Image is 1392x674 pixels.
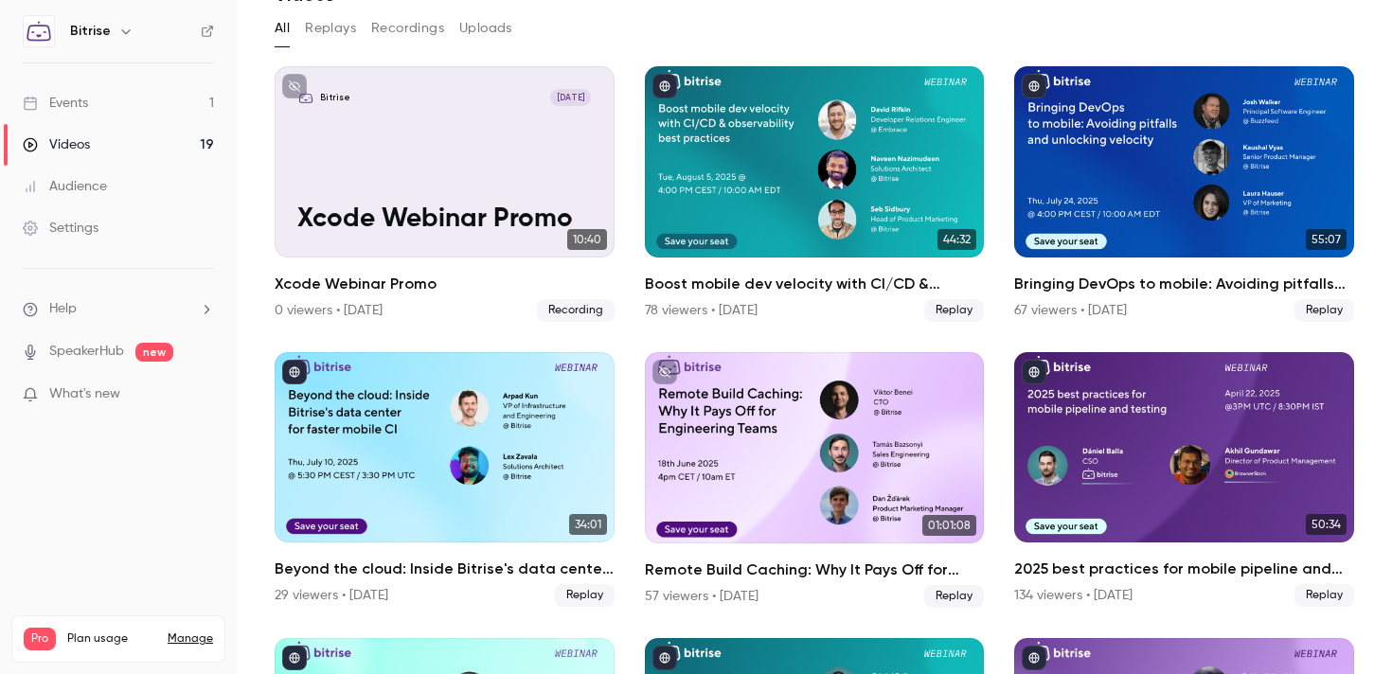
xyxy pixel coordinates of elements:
[275,66,615,322] li: Xcode Webinar Promo
[645,559,985,581] h2: Remote Build Caching: Why It Pays Off for Engineering Teams
[49,384,120,404] span: What's new
[275,352,615,608] a: 34:01Beyond the cloud: Inside Bitrise's data center for faster mobile CI29 viewers • [DATE]Replay
[1014,352,1354,608] li: 2025 best practices for mobile pipeline and testing
[1014,352,1354,608] a: 50:342025 best practices for mobile pipeline and testing134 viewers • [DATE]Replay
[652,360,677,384] button: unpublished
[1306,514,1347,535] span: 50:34
[645,352,985,608] li: Remote Build Caching: Why It Pays Off for Engineering Teams
[305,13,356,44] button: Replays
[23,299,214,319] li: help-dropdown-opener
[1306,229,1347,250] span: 55:07
[922,515,976,536] span: 01:01:08
[652,74,677,98] button: published
[645,66,985,322] a: 44:32Boost mobile dev velocity with CI/CD & observability best practices78 viewers • [DATE]Replay
[537,299,615,322] span: Recording
[70,22,111,41] h6: Bitrise
[67,631,156,647] span: Plan usage
[1022,74,1046,98] button: published
[1014,586,1133,605] div: 134 viewers • [DATE]
[23,135,90,154] div: Videos
[371,13,444,44] button: Recordings
[135,343,173,362] span: new
[924,299,984,322] span: Replay
[567,229,607,250] span: 10:40
[645,66,985,322] li: Boost mobile dev velocity with CI/CD & observability best practices
[1014,66,1354,322] li: Bringing DevOps to mobile: Avoiding pitfalls and unlocking velocity
[645,273,985,295] h2: Boost mobile dev velocity with CI/CD & observability best practices
[645,352,985,608] a: 01:01:08Remote Build Caching: Why It Pays Off for Engineering Teams57 viewers • [DATE]Replay
[924,585,984,608] span: Replay
[49,342,124,362] a: SpeakerHub
[168,631,213,647] a: Manage
[1014,66,1354,322] a: 55:07Bringing DevOps to mobile: Avoiding pitfalls and unlocking velocity67 viewers • [DATE]Replay
[49,299,77,319] span: Help
[937,229,976,250] span: 44:32
[275,301,383,320] div: 0 viewers • [DATE]
[282,646,307,670] button: published
[282,74,307,98] button: unpublished
[1022,360,1046,384] button: published
[550,89,592,106] span: [DATE]
[24,628,56,650] span: Pro
[652,646,677,670] button: published
[1014,301,1127,320] div: 67 viewers • [DATE]
[275,66,615,322] a: Xcode Webinar PromoBitrise[DATE]Xcode Webinar Promo10:40Xcode Webinar Promo0 viewers • [DATE]Reco...
[282,360,307,384] button: published
[297,204,591,234] p: Xcode Webinar Promo
[23,219,98,238] div: Settings
[645,587,758,606] div: 57 viewers • [DATE]
[191,386,214,403] iframe: Noticeable Trigger
[569,514,607,535] span: 34:01
[275,13,290,44] button: All
[1022,646,1046,670] button: published
[23,94,88,113] div: Events
[275,558,615,580] h2: Beyond the cloud: Inside Bitrise's data center for faster mobile CI
[1014,273,1354,295] h2: Bringing DevOps to mobile: Avoiding pitfalls and unlocking velocity
[23,177,107,196] div: Audience
[459,13,512,44] button: Uploads
[555,584,615,607] span: Replay
[320,92,350,103] p: Bitrise
[645,301,758,320] div: 78 viewers • [DATE]
[1014,558,1354,580] h2: 2025 best practices for mobile pipeline and testing
[1294,584,1354,607] span: Replay
[24,16,54,46] img: Bitrise
[275,273,615,295] h2: Xcode Webinar Promo
[275,352,615,608] li: Beyond the cloud: Inside Bitrise's data center for faster mobile CI
[1294,299,1354,322] span: Replay
[275,586,388,605] div: 29 viewers • [DATE]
